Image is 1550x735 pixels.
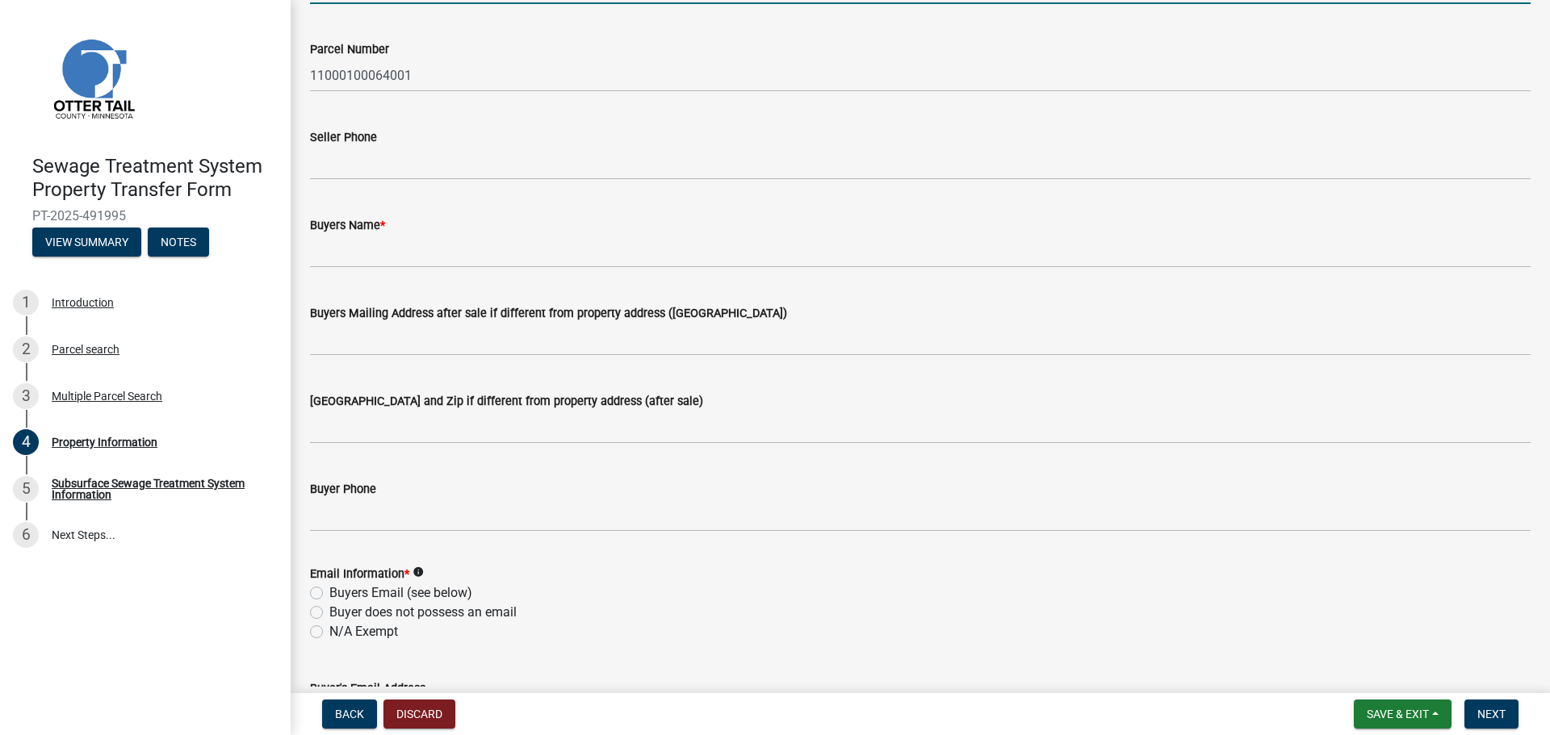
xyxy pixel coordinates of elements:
span: Save & Exit [1367,708,1429,720]
button: Next [1464,700,1519,729]
div: 3 [13,383,39,409]
button: View Summary [32,228,141,257]
div: Property Information [52,436,157,448]
label: Buyers Mailing Address after sale if different from property address ([GEOGRAPHIC_DATA]) [310,308,787,319]
span: PT-2025-491995 [32,208,258,223]
label: Buyer's Email Address [310,683,425,695]
button: Save & Exit [1354,700,1452,729]
span: Back [335,708,364,720]
div: Multiple Parcel Search [52,390,162,402]
label: Parcel Number [310,44,389,56]
div: 2 [13,336,39,362]
span: Next [1477,708,1506,720]
wm-modal-confirm: Notes [148,236,209,249]
i: info [413,566,424,578]
div: 6 [13,522,39,548]
wm-modal-confirm: Summary [32,236,141,249]
label: [GEOGRAPHIC_DATA] and Zip if different from property address (after sale) [310,396,703,407]
button: Discard [383,700,455,729]
label: Buyer Phone [310,484,376,495]
label: Buyers Email (see below) [329,583,472,603]
button: Notes [148,228,209,257]
img: Otter Tail County, Minnesota [32,17,153,138]
div: 5 [13,476,39,502]
label: N/A Exempt [329,622,398,641]
label: Buyer does not possess an email [329,603,517,622]
label: Email Information [310,569,409,580]
button: Back [322,700,377,729]
div: Subsurface Sewage Treatment System Information [52,478,265,500]
label: Seller Phone [310,132,377,144]
h4: Sewage Treatment System Property Transfer Form [32,155,278,202]
div: Parcel search [52,344,119,355]
label: Buyers Name [310,220,385,232]
div: Introduction [52,297,114,308]
div: 1 [13,290,39,315]
div: 4 [13,429,39,455]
